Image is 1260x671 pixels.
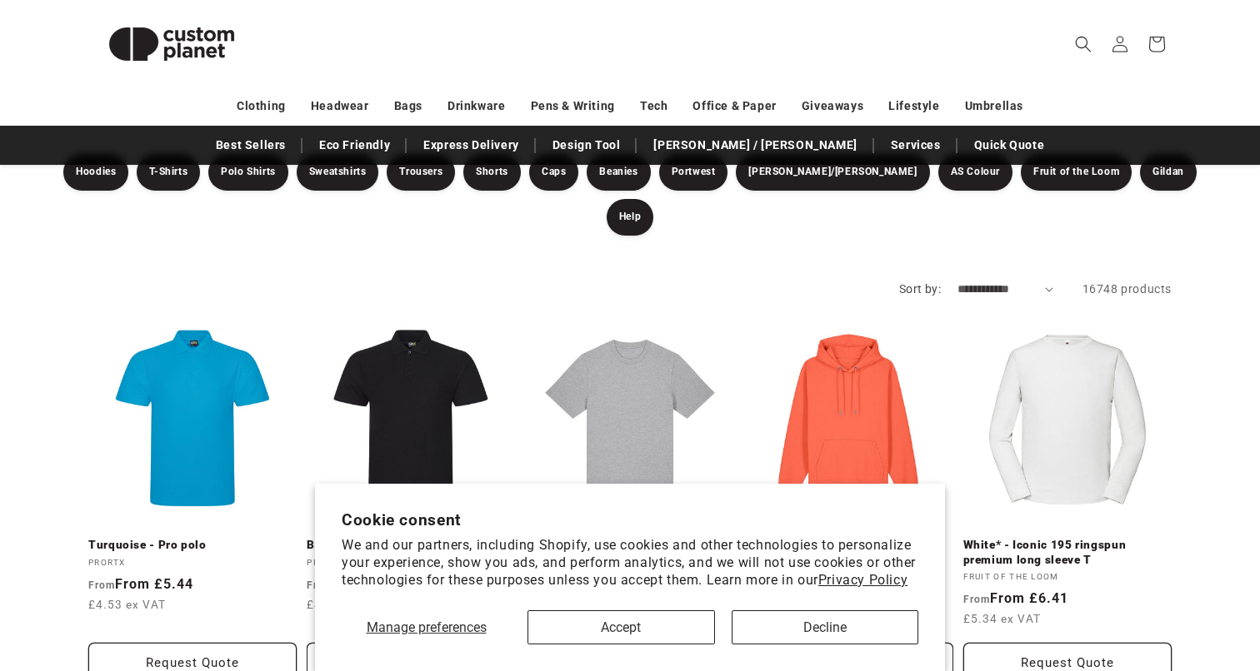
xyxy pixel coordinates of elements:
p: We and our partners, including Shopify, use cookies and other technologies to personalize your ex... [342,537,918,589]
a: Turquoise - Pro polo [88,538,297,553]
a: Hoodies [63,154,128,191]
a: Polo Shirts [208,154,288,191]
a: AS Colour [938,154,1012,191]
iframe: Chat Widget [974,491,1260,671]
a: [PERSON_NAME] / [PERSON_NAME] [645,131,865,160]
a: White* - Iconic 195 ringspun premium long sleeve T [963,538,1172,567]
summary: Search [1065,26,1102,62]
a: Umbrellas [965,92,1023,121]
a: Tech [640,92,667,121]
label: Sort by: [899,282,941,296]
a: Bags [394,92,422,121]
a: Giveaways [802,92,863,121]
a: Sweatshirts [297,154,379,191]
a: [PERSON_NAME]/[PERSON_NAME] [736,154,929,191]
a: Eco Friendly [311,131,398,160]
a: Portwest [659,154,728,191]
a: T-Shirts [137,154,200,191]
h2: Cookie consent [342,510,918,529]
a: Headwear [311,92,369,121]
a: Fruit of the Loom [1021,154,1132,191]
a: Shorts [463,154,521,191]
a: Pens & Writing [531,92,615,121]
a: Clothing [237,92,286,121]
a: Best Sellers [207,131,294,160]
a: Express Delivery [415,131,527,160]
a: Trousers [387,154,455,191]
button: Decline [732,610,919,644]
button: Manage preferences [342,610,511,644]
a: Quick Quote [966,131,1053,160]
button: Accept [527,610,715,644]
a: Help [607,199,653,236]
a: Gildan [1140,154,1197,191]
a: Services [882,131,949,160]
a: Beanies [587,154,650,191]
a: Lifestyle [888,92,939,121]
span: 16748 products [1082,282,1172,296]
a: Drinkware [447,92,505,121]
a: Privacy Policy [818,572,907,588]
span: Manage preferences [367,619,487,635]
img: Custom Planet [88,7,255,82]
a: Office & Paper [692,92,776,121]
a: Design Tool [544,131,629,160]
a: Caps [529,154,578,191]
nav: Product filters [55,154,1205,236]
a: Black - Pro polo [307,538,515,553]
